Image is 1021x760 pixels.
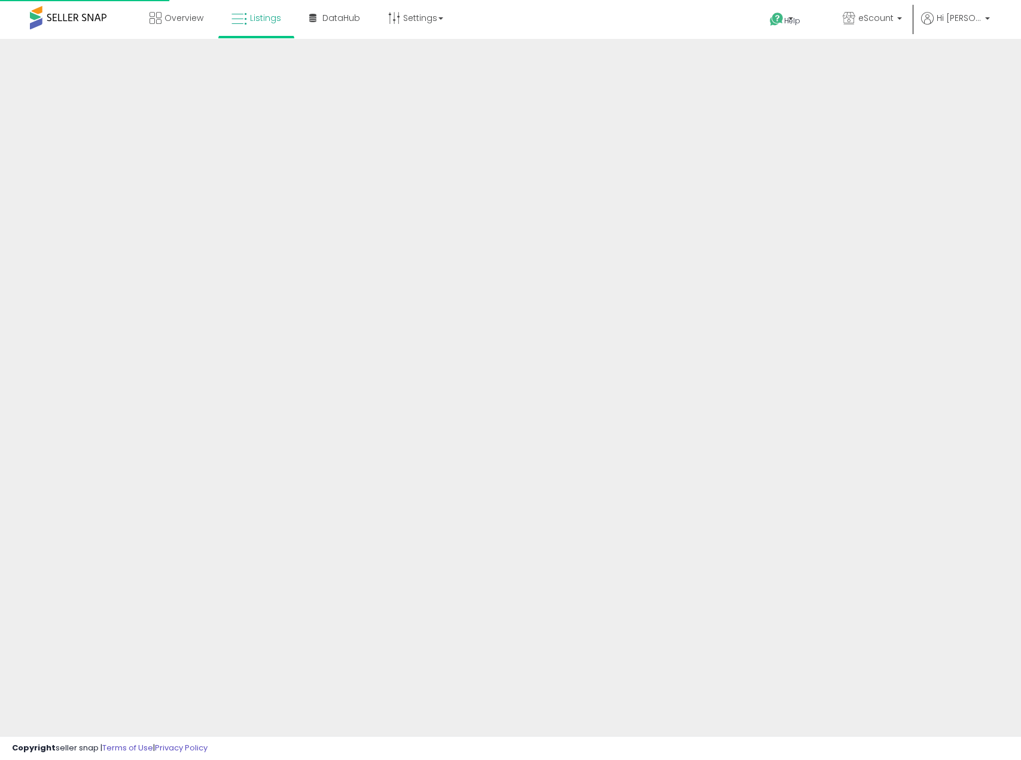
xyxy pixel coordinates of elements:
[937,12,982,24] span: Hi [PERSON_NAME]
[921,12,990,39] a: Hi [PERSON_NAME]
[769,12,784,27] i: Get Help
[760,3,824,39] a: Help
[322,12,360,24] span: DataHub
[858,12,894,24] span: eScount
[250,12,281,24] span: Listings
[784,16,800,26] span: Help
[164,12,203,24] span: Overview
